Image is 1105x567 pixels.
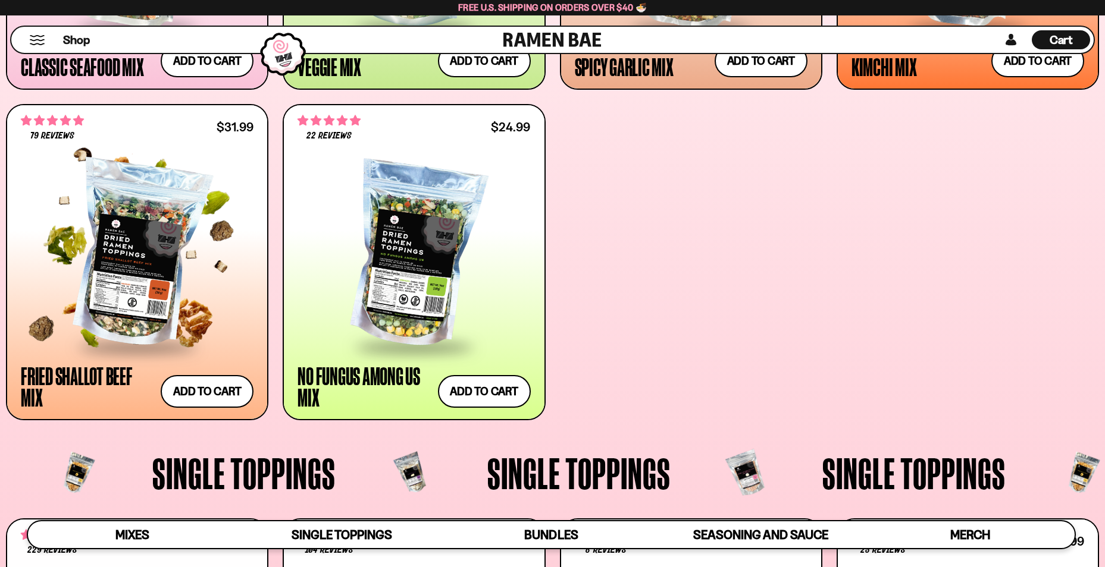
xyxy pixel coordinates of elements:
[6,104,268,420] a: 4.82 stars 79 reviews $31.99 Fried Shallot Beef Mix Add to cart
[865,521,1075,548] a: Merch
[21,113,84,128] span: 4.82 stars
[21,527,84,543] span: 4.76 stars
[152,451,336,495] span: Single Toppings
[29,35,45,45] button: Mobile Menu Trigger
[822,451,1006,495] span: Single Toppings
[306,131,352,141] span: 22 reviews
[447,521,656,548] a: Bundles
[458,2,647,13] span: Free U.S. Shipping on Orders over $40 🍜
[852,56,917,77] div: Kimchi Mix
[237,521,447,548] a: Single Toppings
[63,30,90,49] a: Shop
[21,56,143,77] div: Classic Seafood Mix
[860,546,906,555] span: 25 reviews
[28,521,237,548] a: Mixes
[693,527,828,542] span: Seasoning and Sauce
[283,104,545,420] a: 4.82 stars 22 reviews $24.99 No Fungus Among Us Mix Add to cart
[298,365,431,408] div: No Fungus Among Us Mix
[575,56,674,77] div: Spicy Garlic Mix
[217,121,253,133] div: $31.99
[1050,33,1073,47] span: Cart
[30,131,74,141] span: 79 reviews
[298,113,361,128] span: 4.82 stars
[292,527,392,542] span: Single Toppings
[487,451,671,495] span: Single Toppings
[491,121,530,133] div: $24.99
[298,56,361,77] div: Veggie Mix
[950,527,990,542] span: Merch
[115,527,149,542] span: Mixes
[1032,27,1090,53] div: Cart
[161,375,253,408] button: Add to cart
[63,32,90,48] span: Shop
[656,521,865,548] a: Seasoning and Sauce
[438,375,531,408] button: Add to cart
[21,365,155,408] div: Fried Shallot Beef Mix
[586,546,626,555] span: 8 reviews
[305,546,353,555] span: 104 reviews
[524,527,578,542] span: Bundles
[27,546,77,555] span: 229 reviews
